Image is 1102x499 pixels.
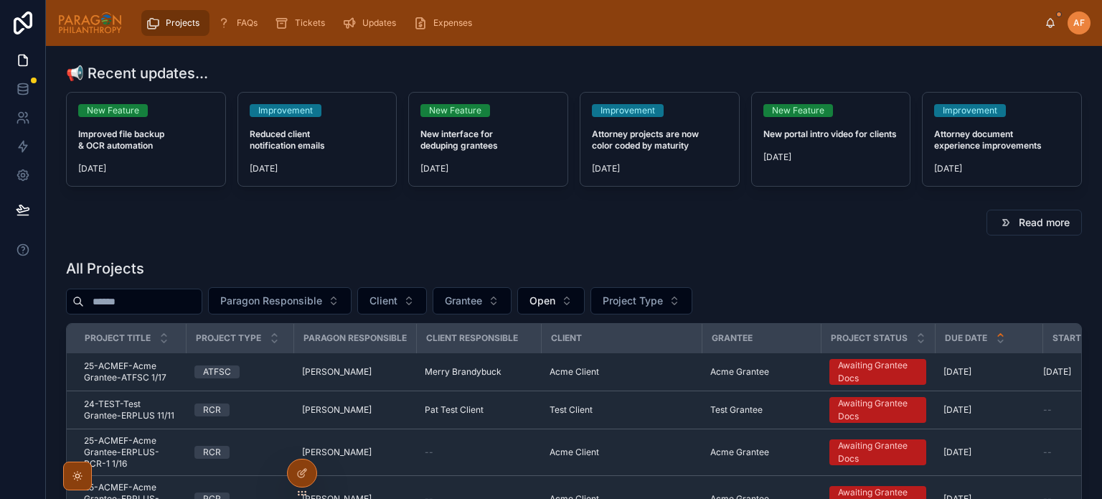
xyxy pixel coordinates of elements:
span: 24-TEST-Test Grantee-ERPLUS 11/11 [84,398,177,421]
span: Acme Client [550,366,599,378]
a: RCR [194,446,285,459]
button: Read more [986,210,1082,235]
span: Client [551,332,582,344]
a: FAQs [212,10,268,36]
span: Expenses [433,17,472,29]
span: Updates [362,17,396,29]
div: New Feature [87,104,139,117]
span: [PERSON_NAME] [302,404,372,416]
span: [DATE] [1043,366,1071,378]
a: Tickets [270,10,335,36]
span: [DATE] [943,366,971,378]
span: [DATE] [934,163,1070,174]
a: Acme Client [550,447,693,458]
span: Acme Client [550,447,599,458]
strong: New interface for deduping grantees [420,129,498,151]
a: [PERSON_NAME] [302,447,408,458]
span: Pat Test Client [425,404,484,416]
span: Client [369,294,397,308]
span: [DATE] [420,163,556,174]
a: Awaiting Grantee Docs [829,397,926,423]
span: Grantee [445,294,482,308]
span: [DATE] [592,163,727,174]
span: Acme Grantee [710,447,769,458]
span: Test Grantee [710,404,763,416]
strong: Reduced client notification emails [250,129,325,151]
div: New Feature [772,104,824,117]
a: Projects [141,10,209,36]
a: ATFSC [194,365,285,378]
img: App logo [57,11,123,34]
a: Updates [338,10,406,36]
span: Project Title [85,332,151,344]
a: Expenses [409,10,482,36]
span: Project Type [196,332,261,344]
span: [DATE] [250,163,385,174]
div: New Feature [429,104,481,117]
a: [DATE] [943,447,1034,458]
span: Client Responsible [426,332,518,344]
button: Select Button [517,287,585,314]
a: Merry Brandybuck [425,366,532,378]
a: Acme Grantee [710,447,812,458]
span: [DATE] [943,447,971,458]
div: Improvement [601,104,655,117]
button: Select Button [433,287,512,314]
span: -- [1043,404,1052,416]
span: Read more [1019,215,1070,230]
a: RCR [194,404,285,416]
span: Paragon Responsible [220,294,322,308]
a: Awaiting Grantee Docs [829,439,926,465]
span: Tickets [295,17,325,29]
a: Acme Client [550,366,693,378]
a: New FeatureNew interface for deduping grantees[DATE] [408,92,568,187]
a: [PERSON_NAME] [302,366,408,378]
div: Improvement [258,104,313,117]
div: ATFSC [203,365,231,378]
a: [DATE] [943,366,1034,378]
div: Awaiting Grantee Docs [838,439,918,465]
span: Project Type [603,294,663,308]
div: RCR [203,446,221,459]
div: RCR [203,404,221,416]
span: -- [425,447,433,458]
a: Acme Grantee [710,366,812,378]
a: ImprovementAttorney document experience improvements[DATE] [922,92,1082,187]
a: Test Client [550,404,693,416]
a: ImprovementReduced client notification emails[DATE] [237,92,397,187]
span: Open [529,294,555,308]
a: Test Grantee [710,404,812,416]
span: [DATE] [943,404,971,416]
span: Due Date [945,332,987,344]
strong: New portal intro video for clients [763,129,897,139]
h1: 📢 Recent updates... [66,63,208,83]
a: -- [425,447,532,458]
strong: Attorney document experience improvements [934,129,1042,151]
span: [DATE] [78,163,214,174]
div: Awaiting Grantee Docs [838,359,918,385]
a: New FeatureImproved file backup & OCR automation[DATE] [66,92,226,187]
span: -- [1043,447,1052,458]
strong: Improved file backup & OCR automation [78,129,166,151]
div: Awaiting Grantee Docs [838,397,918,423]
a: Pat Test Client [425,404,532,416]
a: 25-ACMEF-Acme Grantee-ATFSC 1/17 [84,360,177,383]
a: ImprovementAttorney projects are now color coded by maturity[DATE] [580,92,740,187]
div: Improvement [943,104,997,117]
a: New FeatureNew portal intro video for clients[DATE] [751,92,911,187]
a: 25-ACMEF-Acme Grantee-ERPLUS-RCR-1 1/16 [84,435,177,470]
button: Select Button [357,287,427,314]
strong: Attorney projects are now color coded by maturity [592,129,701,151]
span: [DATE] [763,151,899,163]
span: Acme Grantee [710,366,769,378]
span: Merry Brandybuck [425,366,501,378]
span: Test Client [550,404,593,416]
a: [DATE] [943,404,1034,416]
span: FAQs [237,17,258,29]
span: Paragon Responsible [303,332,407,344]
span: [PERSON_NAME] [302,447,372,458]
span: Project Status [831,332,908,344]
span: AF [1073,17,1085,29]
